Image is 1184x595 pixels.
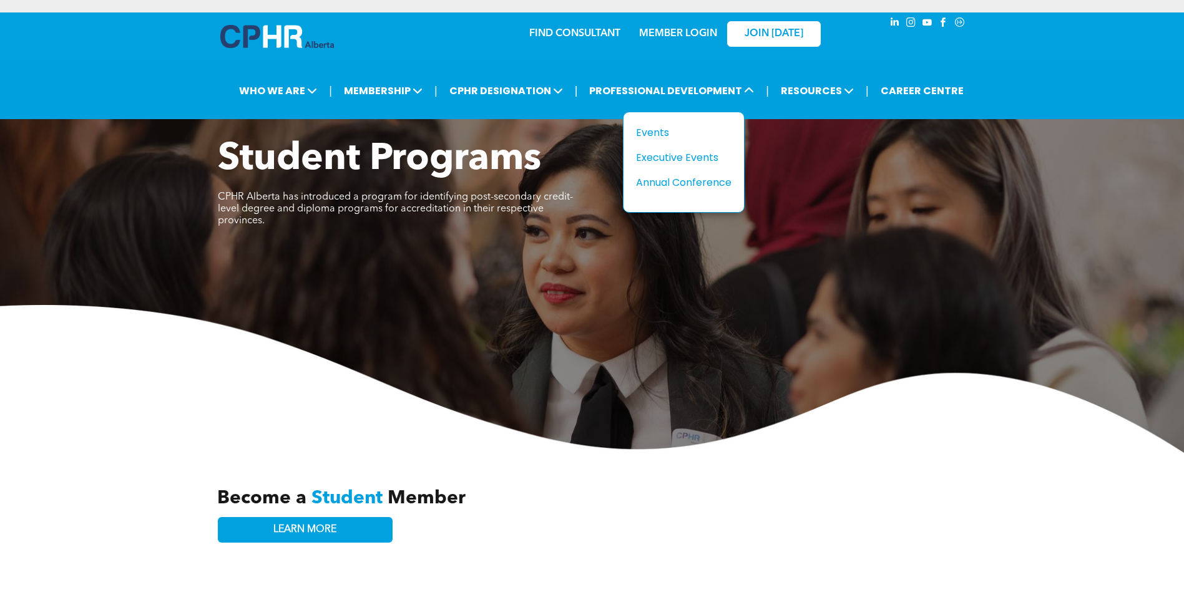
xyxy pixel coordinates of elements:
a: youtube [921,16,934,32]
span: Become a [217,489,306,508]
a: Social network [953,16,967,32]
img: A blue and white logo for cp alberta [220,25,334,48]
a: linkedin [888,16,902,32]
li: | [329,78,332,104]
li: | [434,78,438,104]
a: FIND CONSULTANT [529,29,620,39]
div: Executive Events [636,150,722,165]
span: LEARN MORE [273,524,336,536]
li: | [575,78,578,104]
a: LEARN MORE [218,517,393,543]
span: RESOURCES [777,79,858,102]
span: WHO WE ARE [235,79,321,102]
a: JOIN [DATE] [727,21,821,47]
span: JOIN [DATE] [745,28,803,40]
a: instagram [904,16,918,32]
a: MEMBER LOGIN [639,29,717,39]
a: Executive Events [636,150,731,165]
a: Annual Conference [636,175,731,190]
span: MEMBERSHIP [340,79,426,102]
li: | [766,78,769,104]
li: | [866,78,869,104]
a: CAREER CENTRE [877,79,967,102]
a: Events [636,125,731,140]
a: facebook [937,16,951,32]
span: Member [388,489,466,508]
span: CPHR Alberta has introduced a program for identifying post-secondary credit-level degree and dipl... [218,192,573,226]
span: Student Programs [218,141,541,178]
span: PROFESSIONAL DEVELOPMENT [585,79,758,102]
div: Events [636,125,722,140]
span: Student [311,489,383,508]
span: CPHR DESIGNATION [446,79,567,102]
div: Annual Conference [636,175,722,190]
